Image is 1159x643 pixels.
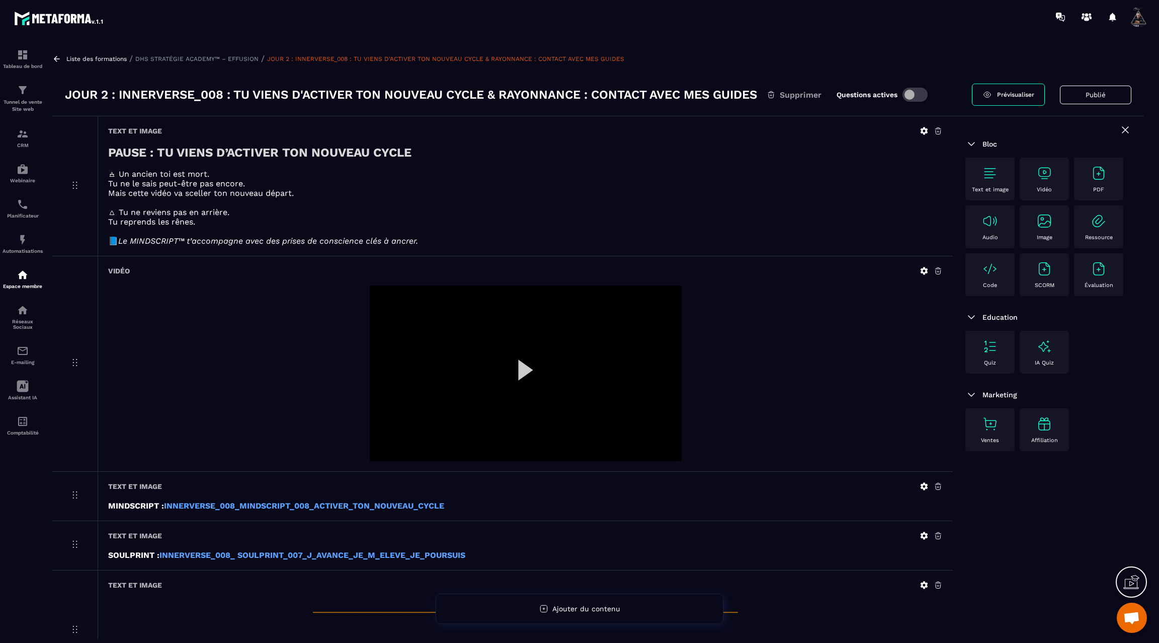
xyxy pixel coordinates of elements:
[1035,360,1054,366] p: IA Quiz
[3,261,43,297] a: automationsautomationsEspace membre
[108,146,411,160] strong: PAUSE : TU VIENS D’ACTIVER TON NOUVEAU CYCLE
[984,360,996,366] p: Quiz
[108,581,162,589] h6: Text et image
[108,236,943,246] p: 📘
[1036,213,1052,229] img: text-image no-wra
[135,55,259,62] a: DHS STRATÉGIE ACADEMY™ – EFFUSION
[1060,86,1131,104] button: Publié
[3,142,43,148] p: CRM
[17,415,29,427] img: accountant
[108,217,943,227] p: Tu reprends les rênes.
[982,338,998,354] img: text-image no-wra
[108,169,943,179] p: 🜁 Un ancien toi est mort.
[552,605,620,613] span: Ajouter du contenu
[1085,234,1113,241] p: Ressource
[982,313,1018,321] span: Education
[1031,437,1058,444] p: Affiliation
[997,91,1034,98] span: Prévisualiser
[982,261,998,277] img: text-image no-wra
[3,191,43,226] a: schedulerschedulerPlanificateur
[3,99,43,113] p: Tunnel de vente Site web
[3,283,43,289] p: Espace membre
[3,213,43,219] p: Planificateur
[1037,186,1052,193] p: Vidéo
[108,550,159,560] strong: SOULPRINT :
[3,77,43,120] a: formationformationTunnel de vente Site web
[1085,282,1113,289] p: Évaluation
[14,9,105,27] img: logo
[982,416,998,432] img: text-image no-wra
[3,430,43,436] p: Comptabilité
[3,63,43,69] p: Tableau de bord
[17,269,29,281] img: automations
[780,90,821,100] span: Supprimer
[3,248,43,254] p: Automatisations
[1093,186,1104,193] p: PDF
[3,360,43,365] p: E-mailing
[313,600,738,614] span: _________________________________________________________________
[108,127,162,135] h6: Text et image
[3,120,43,156] a: formationformationCRM
[3,395,43,400] p: Assistant IA
[17,84,29,96] img: formation
[108,179,943,188] p: Tu ne le sais peut-être pas encore.
[108,267,130,275] h6: Vidéo
[982,391,1017,399] span: Marketing
[3,319,43,330] p: Réseaux Sociaux
[1036,165,1052,181] img: text-image no-wra
[1091,165,1107,181] img: text-image no-wra
[3,408,43,443] a: accountantaccountantComptabilité
[17,163,29,175] img: automations
[3,226,43,261] a: automationsautomationsAutomatisations
[1091,213,1107,229] img: text-image no-wra
[17,49,29,61] img: formation
[17,234,29,246] img: automations
[159,550,465,560] a: INNERVERSE_008_ SOULPRINT_007_J_AVANCE_JE_M_ELEVE_JE_POURSUIS
[965,138,977,150] img: arrow-down
[108,501,164,511] strong: MINDSCRIPT :
[972,186,1009,193] p: Text et image
[108,482,162,490] h6: Text et image
[983,282,997,289] p: Code
[108,188,943,198] p: Mais cette vidéo va sceller ton nouveau départ.
[1036,338,1052,354] img: text-image
[1036,261,1052,277] img: text-image no-wra
[982,234,998,241] p: Audio
[129,54,133,63] span: /
[108,532,162,540] h6: Text et image
[17,345,29,357] img: email
[982,165,998,181] img: text-image no-wra
[3,156,43,191] a: automationsautomationsWebinaire
[108,207,943,217] p: 🜂 Tu ne reviens pas en arrière.
[981,437,999,444] p: Ventes
[118,236,418,246] em: Le MINDSCRIPT™ t’accompagne avec des prises de conscience clés à ancrer.
[1091,261,1107,277] img: text-image no-wra
[17,304,29,316] img: social-network
[972,84,1045,106] a: Prévisualiser
[837,91,897,99] label: Questions actives
[965,389,977,401] img: arrow-down
[17,128,29,140] img: formation
[17,198,29,210] img: scheduler
[267,55,624,62] a: JOUR 2 : INNERVERSE_008 : TU VIENS D'ACTIVER TON NOUVEAU CYCLE & RAYONNANCE : CONTACT AVEC MES GU...
[982,140,997,148] span: Bloc
[3,297,43,337] a: social-networksocial-networkRéseaux Sociaux
[1117,603,1147,633] div: Ouvrir le chat
[164,501,444,511] a: INNERVERSE_008_MINDSCRIPT_008_ACTIVER_TON_NOUVEAU_CYCLE
[1035,282,1054,289] p: SCORM
[1037,234,1052,241] p: Image
[3,41,43,77] a: formationformationTableau de bord
[982,213,998,229] img: text-image no-wra
[1036,416,1052,432] img: text-image
[965,311,977,323] img: arrow-down
[66,55,127,62] a: Liste des formations
[261,54,265,63] span: /
[3,373,43,408] a: Assistant IA
[3,337,43,373] a: emailemailE-mailing
[65,87,757,103] h3: JOUR 2 : INNERVERSE_008 : TU VIENS D'ACTIVER TON NOUVEAU CYCLE & RAYONNANCE : CONTACT AVEC MES GU...
[3,178,43,183] p: Webinaire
